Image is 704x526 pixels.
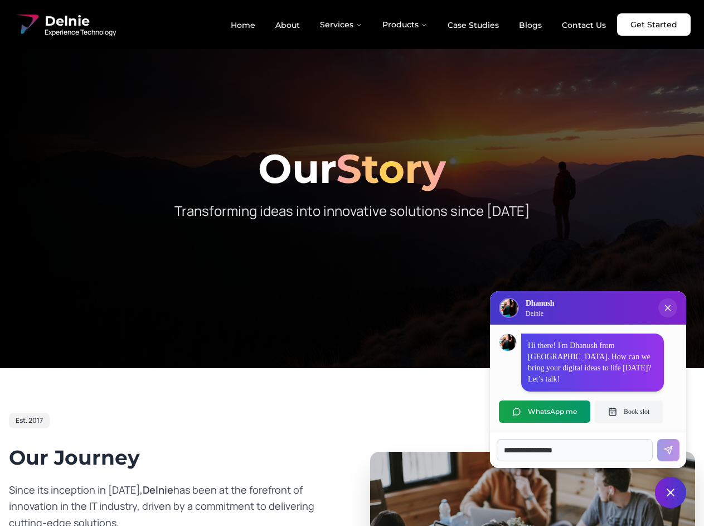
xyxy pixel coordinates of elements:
button: Close chat [655,477,686,508]
p: Transforming ideas into innovative solutions since [DATE] [138,202,566,220]
span: Experience Technology [45,28,116,37]
span: Delnie [143,483,173,496]
p: Delnie [526,309,554,318]
h1: Our [9,148,695,189]
img: Delnie Logo [500,299,518,317]
a: Get Started [617,13,691,36]
a: Blogs [510,16,551,35]
span: Delnie [45,12,116,30]
nav: Main [222,13,615,36]
a: Contact Us [553,16,615,35]
button: WhatsApp me [499,400,590,423]
a: Home [222,16,264,35]
img: Delnie Logo [13,11,40,38]
span: Story [336,144,446,193]
a: About [266,16,309,35]
button: Close chat popup [658,298,677,317]
p: Hi there! I'm Dhanush from [GEOGRAPHIC_DATA]. How can we bring your digital ideas to life [DATE]?... [528,340,657,385]
a: Case Studies [439,16,508,35]
span: Est. 2017 [16,416,43,425]
button: Products [373,13,436,36]
img: Dhanush [499,334,516,351]
a: Delnie Logo Full [13,11,116,38]
button: Book slot [595,400,663,423]
h3: Dhanush [526,298,554,309]
button: Services [311,13,371,36]
h2: Our Journey [9,446,334,469]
